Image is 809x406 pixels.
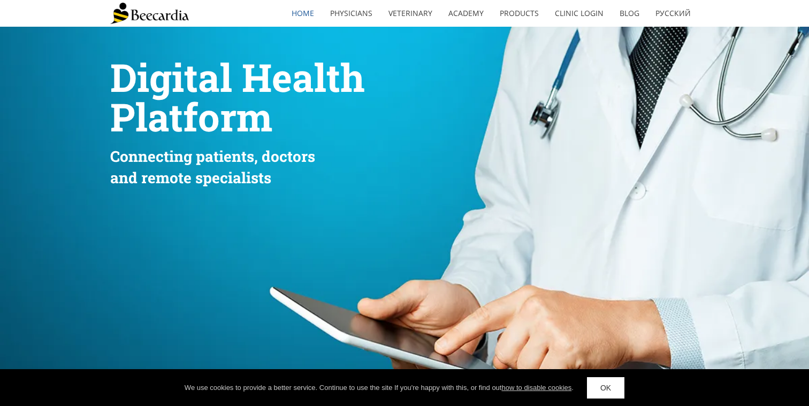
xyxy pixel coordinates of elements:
[612,1,647,26] a: Blog
[185,382,574,393] div: We use cookies to provide a better service. Continue to use the site If you're happy with this, o...
[110,91,272,142] span: Platform
[501,384,571,392] a: how to disable cookies
[322,1,380,26] a: Physicians
[492,1,547,26] a: Products
[284,1,322,26] a: home
[110,52,365,103] span: Digital Health
[647,1,699,26] a: Русский
[380,1,440,26] a: Veterinary
[110,146,315,166] span: Connecting patients, doctors
[440,1,492,26] a: Academy
[587,377,624,399] a: OK
[110,168,271,188] span: and remote specialists
[547,1,612,26] a: Clinic Login
[110,3,189,24] img: Beecardia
